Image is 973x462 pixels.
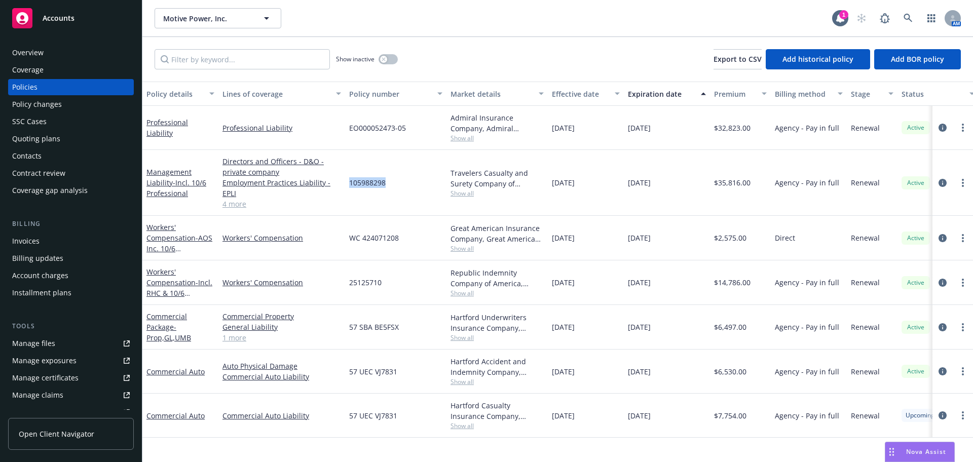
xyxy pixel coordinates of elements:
[451,244,544,253] span: Show all
[771,82,847,106] button: Billing method
[885,442,898,461] div: Drag to move
[146,367,205,376] a: Commercial Auto
[957,365,969,377] a: more
[451,189,544,198] span: Show all
[155,8,281,28] button: Motive Power, Inc.
[451,89,533,99] div: Market details
[548,82,624,106] button: Effective date
[12,182,88,199] div: Coverage gap analysis
[349,322,399,332] span: 57 SBA BE5FSX
[222,277,341,288] a: Workers' Compensation
[12,79,38,95] div: Policies
[851,89,882,99] div: Stage
[628,123,651,133] span: [DATE]
[8,113,134,130] a: SSC Cases
[8,335,134,352] a: Manage files
[552,233,575,243] span: [DATE]
[906,178,926,187] span: Active
[8,404,134,420] a: Manage BORs
[336,55,375,63] span: Show inactive
[146,118,188,138] a: Professional Liability
[349,233,399,243] span: WC 424071208
[146,89,203,99] div: Policy details
[146,222,212,264] a: Workers' Compensation
[146,233,212,264] span: - AOS Inc. 10/6 Professional
[8,131,134,147] a: Quoting plans
[222,123,341,133] a: Professional Liability
[898,8,918,28] a: Search
[885,442,955,462] button: Nova Assist
[349,89,431,99] div: Policy number
[957,232,969,244] a: more
[146,267,212,309] a: Workers' Compensation
[12,285,71,301] div: Installment plans
[851,8,872,28] a: Start snowing
[12,250,63,266] div: Billing updates
[218,82,345,106] button: Lines of coverage
[146,312,191,342] a: Commercial Package
[851,277,880,288] span: Renewal
[8,219,134,229] div: Billing
[552,177,575,188] span: [DATE]
[714,233,746,243] span: $2,575.00
[222,156,341,177] a: Directors and Officers - D&O - private company
[628,277,651,288] span: [DATE]
[552,277,575,288] span: [DATE]
[349,177,386,188] span: 105988298
[937,321,949,333] a: circleInformation
[451,168,544,189] div: Travelers Casualty and Surety Company of America, Travelers Insurance
[628,322,651,332] span: [DATE]
[714,123,751,133] span: $32,823.00
[349,366,397,377] span: 57 UEC VJ7831
[710,82,771,106] button: Premium
[8,321,134,331] div: Tools
[775,233,795,243] span: Direct
[8,148,134,164] a: Contacts
[8,267,134,284] a: Account charges
[222,233,341,243] a: Workers' Compensation
[714,322,746,332] span: $6,497.00
[552,410,575,421] span: [DATE]
[146,167,206,198] a: Management Liability
[146,411,205,420] a: Commercial Auto
[775,123,839,133] span: Agency - Pay in full
[851,177,880,188] span: Renewal
[19,429,94,439] span: Open Client Navigator
[349,277,382,288] span: 25125710
[12,335,55,352] div: Manage files
[937,232,949,244] a: circleInformation
[146,278,212,309] span: - Incl. RHC & 10/6 Professional
[957,122,969,134] a: more
[8,353,134,369] a: Manage exposures
[222,311,341,322] a: Commercial Property
[552,322,575,332] span: [DATE]
[451,333,544,342] span: Show all
[155,49,330,69] input: Filter by keyword...
[8,79,134,95] a: Policies
[43,14,74,22] span: Accounts
[851,366,880,377] span: Renewal
[451,134,544,142] span: Show all
[874,49,961,69] button: Add BOR policy
[12,148,42,164] div: Contacts
[906,367,926,376] span: Active
[222,332,341,343] a: 1 more
[906,123,926,132] span: Active
[12,113,47,130] div: SSC Cases
[222,89,330,99] div: Lines of coverage
[775,322,839,332] span: Agency - Pay in full
[8,250,134,266] a: Billing updates
[775,277,839,288] span: Agency - Pay in full
[851,233,880,243] span: Renewal
[222,371,341,382] a: Commercial Auto Liability
[451,289,544,297] span: Show all
[8,165,134,181] a: Contract review
[12,233,40,249] div: Invoices
[8,285,134,301] a: Installment plans
[714,177,751,188] span: $35,816.00
[12,267,68,284] div: Account charges
[775,366,839,377] span: Agency - Pay in full
[957,277,969,289] a: more
[222,361,341,371] a: Auto Physical Damage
